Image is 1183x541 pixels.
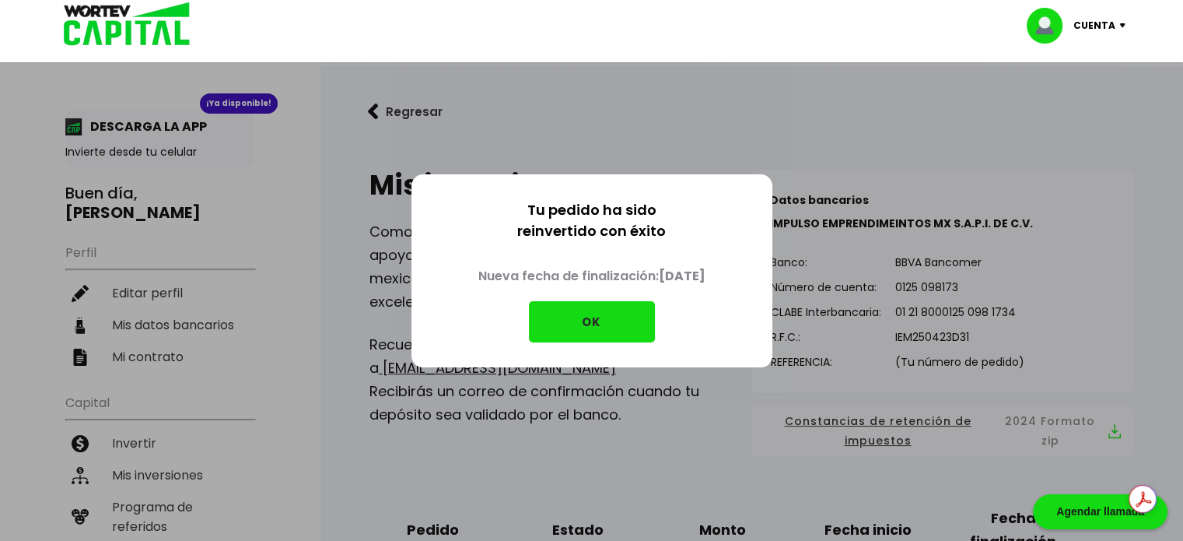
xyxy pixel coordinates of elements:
p: Tu pedido ha sido reinvertido con éxito [514,199,670,254]
p: Nueva fecha de finalización: [463,254,721,301]
b: [DATE] [659,267,705,285]
img: profile-image [1027,8,1073,44]
img: icon-down [1115,23,1136,28]
p: Cuenta [1073,14,1115,37]
button: OK [529,301,655,343]
div: Agendar llamada [1033,494,1167,529]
